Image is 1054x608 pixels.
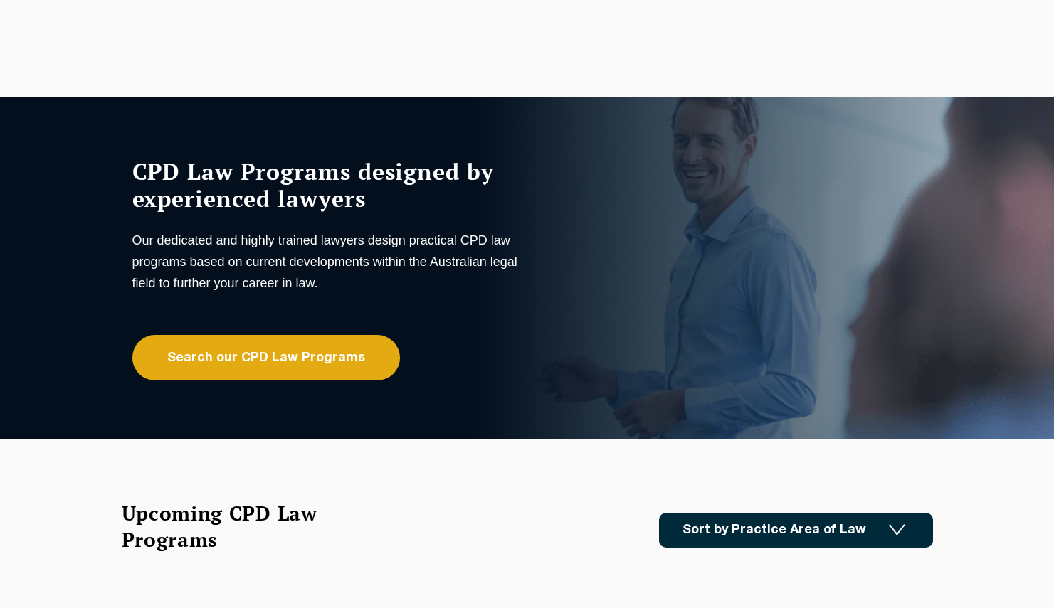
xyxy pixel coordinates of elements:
[132,335,400,380] a: Search our CPD Law Programs
[659,513,933,548] a: Sort by Practice Area of Law
[889,524,905,536] img: Icon
[132,230,524,294] p: Our dedicated and highly trained lawyers design practical CPD law programs based on current devel...
[132,158,524,212] h1: CPD Law Programs designed by experienced lawyers
[122,500,353,553] h2: Upcoming CPD Law Programs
